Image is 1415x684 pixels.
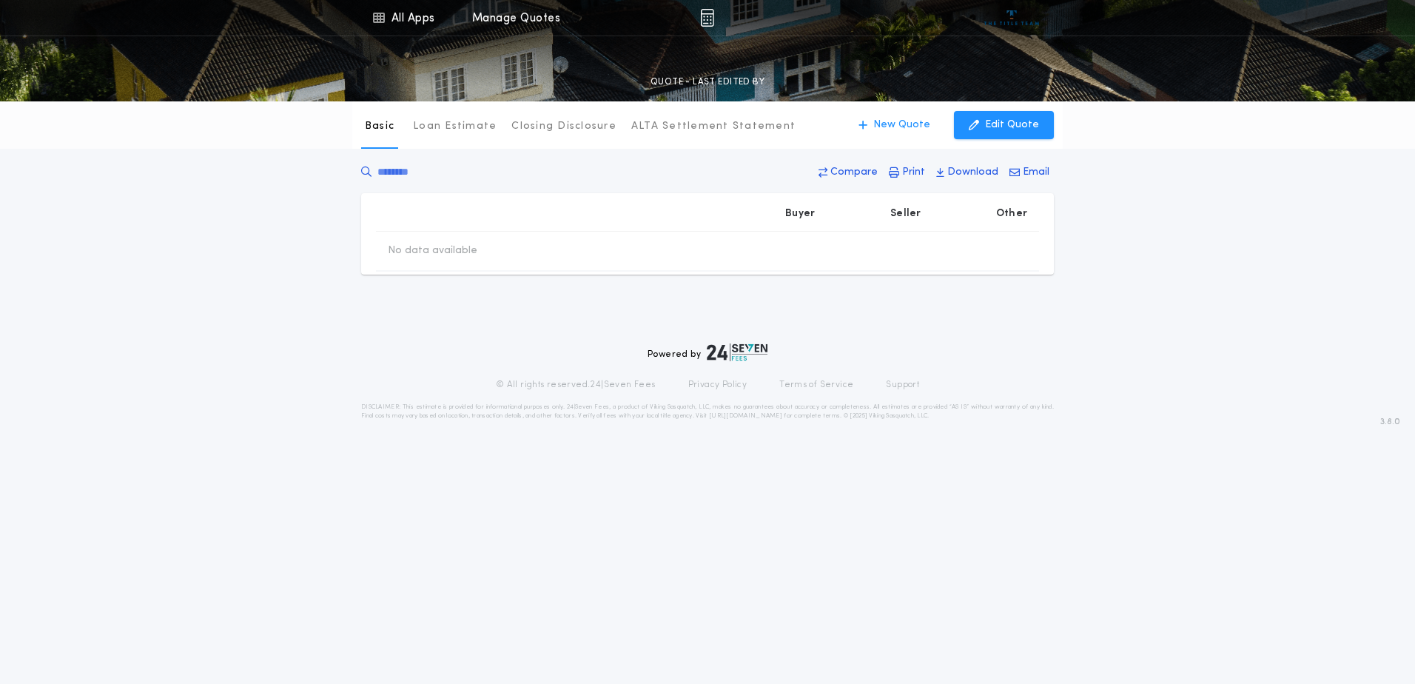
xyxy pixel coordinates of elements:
[902,165,925,180] p: Print
[1023,165,1049,180] p: Email
[631,119,796,134] p: ALTA Settlement Statement
[707,343,767,361] img: logo
[830,165,878,180] p: Compare
[365,119,394,134] p: Basic
[954,111,1054,139] button: Edit Quote
[947,165,998,180] p: Download
[932,159,1003,186] button: Download
[985,118,1039,133] p: Edit Quote
[511,119,616,134] p: Closing Disclosure
[648,343,767,361] div: Powered by
[688,379,747,391] a: Privacy Policy
[844,111,945,139] button: New Quote
[996,207,1027,221] p: Other
[361,403,1054,420] p: DISCLAIMER: This estimate is provided for informational purposes only. 24|Seven Fees, a product o...
[890,207,921,221] p: Seller
[651,75,764,90] p: QUOTE - LAST EDITED BY
[709,413,782,419] a: [URL][DOMAIN_NAME]
[884,159,930,186] button: Print
[700,9,714,27] img: img
[496,379,656,391] p: © All rights reserved. 24|Seven Fees
[984,10,1040,25] img: vs-icon
[873,118,930,133] p: New Quote
[814,159,882,186] button: Compare
[376,232,489,270] td: No data available
[785,207,815,221] p: Buyer
[413,119,497,134] p: Loan Estimate
[779,379,853,391] a: Terms of Service
[886,379,919,391] a: Support
[1005,159,1054,186] button: Email
[1380,415,1400,429] span: 3.8.0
